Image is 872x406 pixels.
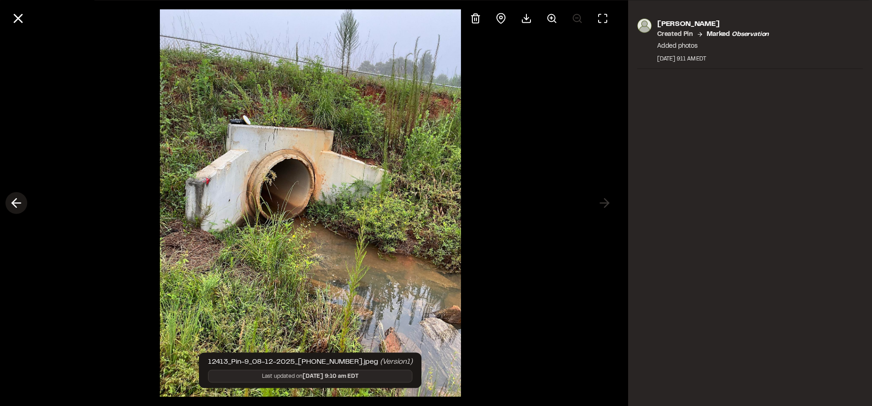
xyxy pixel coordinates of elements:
[657,55,769,63] div: [DATE] 9:11 AM EDT
[592,7,614,29] button: Toggle Fullscreen
[657,29,693,39] p: Created Pin
[541,7,563,29] button: Zoom in
[732,31,769,37] em: observation
[490,7,512,29] div: View pin on map
[707,29,769,39] p: Marked
[5,192,27,214] button: Previous photo
[657,41,769,51] p: Added photos
[657,18,769,29] p: [PERSON_NAME]
[637,18,652,33] img: photo
[7,7,29,29] button: Close modal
